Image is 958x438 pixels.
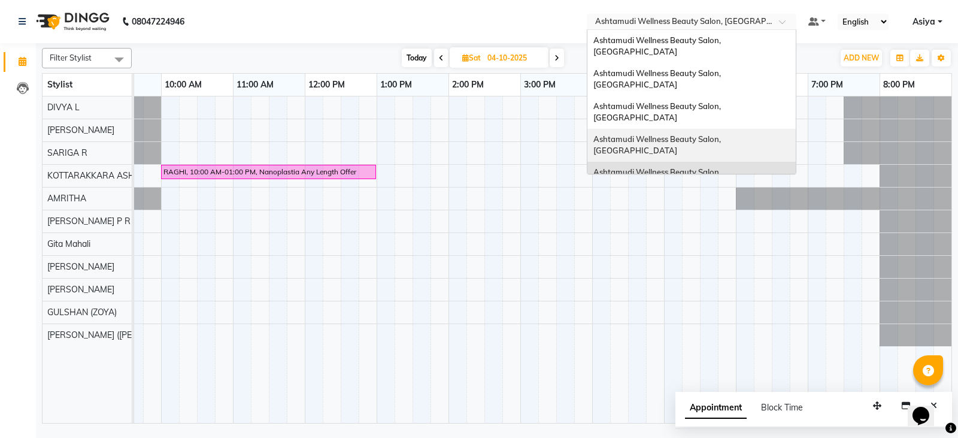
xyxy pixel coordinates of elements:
a: 10:00 AM [162,76,205,93]
span: Ashtamudi Wellness Beauty Salon, [GEOGRAPHIC_DATA] [593,167,723,189]
a: 8:00 PM [880,76,918,93]
input: 2025-10-04 [484,49,544,67]
span: [PERSON_NAME] ([PERSON_NAME]) [47,330,189,340]
span: GULSHAN (ZOYA) [47,307,117,318]
span: Ashtamudi Wellness Beauty Salon, [GEOGRAPHIC_DATA] [593,101,723,123]
a: 11:00 AM [234,76,277,93]
div: RAGHI, 10:00 AM-01:00 PM, Nanoplastia Any Length Offer [162,167,375,177]
ng-dropdown-panel: Options list [587,29,796,174]
span: Ashtamudi Wellness Beauty Salon, [GEOGRAPHIC_DATA] [593,134,723,156]
b: 08047224946 [132,5,184,38]
span: KOTTARAKKARA ASHTAMUDI [47,170,166,181]
span: SARIGA R [47,147,87,158]
a: 2:00 PM [449,76,487,93]
span: Gita Mahali [47,238,90,249]
img: logo [31,5,113,38]
span: AMRITHA [47,193,86,204]
a: 3:00 PM [521,76,559,93]
span: [PERSON_NAME] P R [47,216,131,226]
span: Filter Stylist [50,53,92,62]
span: Ashtamudi Wellness Beauty Salon, [GEOGRAPHIC_DATA] [593,35,723,57]
span: [PERSON_NAME] [47,261,114,272]
span: [PERSON_NAME] [47,284,114,295]
span: Sat [459,53,484,62]
span: Appointment [685,397,747,419]
a: 12:00 PM [305,76,348,93]
a: 1:00 PM [377,76,415,93]
button: ADD NEW [841,50,882,67]
iframe: chat widget [908,390,946,426]
span: [PERSON_NAME] [47,125,114,135]
span: Stylist [47,79,72,90]
span: DIVYA L [47,102,80,113]
span: Block Time [761,402,803,413]
span: ADD NEW [844,53,879,62]
span: Today [402,49,432,67]
span: Asiya [912,16,935,28]
a: 7:00 PM [808,76,846,93]
span: Ashtamudi Wellness Beauty Salon, [GEOGRAPHIC_DATA] [593,68,723,90]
